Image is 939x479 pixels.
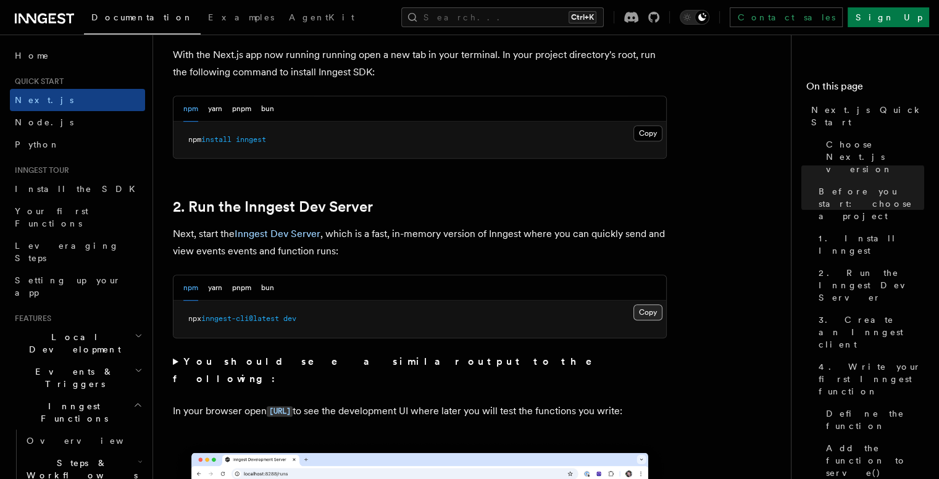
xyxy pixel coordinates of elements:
span: Install the SDK [15,184,143,194]
a: Next.js Quick Start [806,99,924,133]
a: Home [10,44,145,67]
p: With the Next.js app now running running open a new tab in your terminal. In your project directo... [173,46,667,81]
span: Next.js Quick Start [811,104,924,128]
span: Python [15,140,60,149]
span: 4. Write your first Inngest function [819,360,924,398]
strong: You should see a similar output to the following: [173,356,609,385]
span: Inngest Functions [10,400,133,425]
a: Documentation [84,4,201,35]
span: Inngest tour [10,165,69,175]
a: 2. Run the Inngest Dev Server [814,262,924,309]
span: Node.js [15,117,73,127]
a: Install the SDK [10,178,145,200]
p: Next, start the , which is a fast, in-memory version of Inngest where you can quickly send and vi... [173,225,667,260]
span: npx [188,314,201,323]
h4: On this page [806,79,924,99]
a: Your first Functions [10,200,145,235]
button: pnpm [232,96,251,122]
a: 4. Write your first Inngest function [814,356,924,402]
span: Local Development [10,331,135,356]
span: Leveraging Steps [15,241,119,263]
span: Next.js [15,95,73,105]
span: AgentKit [289,12,354,22]
a: 3. Create an Inngest client [814,309,924,356]
button: Copy [633,304,662,320]
a: Node.js [10,111,145,133]
button: Toggle dark mode [680,10,709,25]
span: Choose Next.js version [826,138,924,175]
span: Features [10,314,51,323]
button: npm [183,275,198,301]
span: Add the function to serve() [826,442,924,479]
span: 1. Install Inngest [819,232,924,257]
a: Inngest Dev Server [235,228,320,239]
span: Before you start: choose a project [819,185,924,222]
button: yarn [208,275,222,301]
a: Leveraging Steps [10,235,145,269]
a: Setting up your app [10,269,145,304]
span: install [201,135,232,144]
a: 2. Run the Inngest Dev Server [173,198,373,215]
span: Examples [208,12,274,22]
span: Setting up your app [15,275,121,298]
span: 3. Create an Inngest client [819,314,924,351]
button: Events & Triggers [10,360,145,395]
span: Overview [27,436,154,446]
a: AgentKit [282,4,362,33]
button: yarn [208,96,222,122]
span: 2. Run the Inngest Dev Server [819,267,924,304]
button: bun [261,96,274,122]
p: In your browser open to see the development UI where later you will test the functions you write: [173,402,667,420]
a: Next.js [10,89,145,111]
summary: You should see a similar output to the following: [173,353,667,388]
a: Choose Next.js version [821,133,924,180]
span: inngest [236,135,266,144]
button: Local Development [10,326,145,360]
span: dev [283,314,296,323]
button: Copy [633,125,662,141]
span: Home [15,49,49,62]
a: [URL] [267,405,293,417]
button: Search...Ctrl+K [401,7,604,27]
span: Documentation [91,12,193,22]
span: Events & Triggers [10,365,135,390]
button: Inngest Functions [10,395,145,430]
a: Before you start: choose a project [814,180,924,227]
a: Overview [22,430,145,452]
span: Your first Functions [15,206,88,228]
span: npm [188,135,201,144]
kbd: Ctrl+K [569,11,596,23]
button: bun [261,275,274,301]
button: npm [183,96,198,122]
button: pnpm [232,275,251,301]
code: [URL] [267,406,293,417]
a: Sign Up [848,7,929,27]
span: Quick start [10,77,64,86]
a: Define the function [821,402,924,437]
a: Examples [201,4,282,33]
span: inngest-cli@latest [201,314,279,323]
a: Python [10,133,145,156]
a: Contact sales [730,7,843,27]
a: 1. Install Inngest [814,227,924,262]
span: Define the function [826,407,924,432]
